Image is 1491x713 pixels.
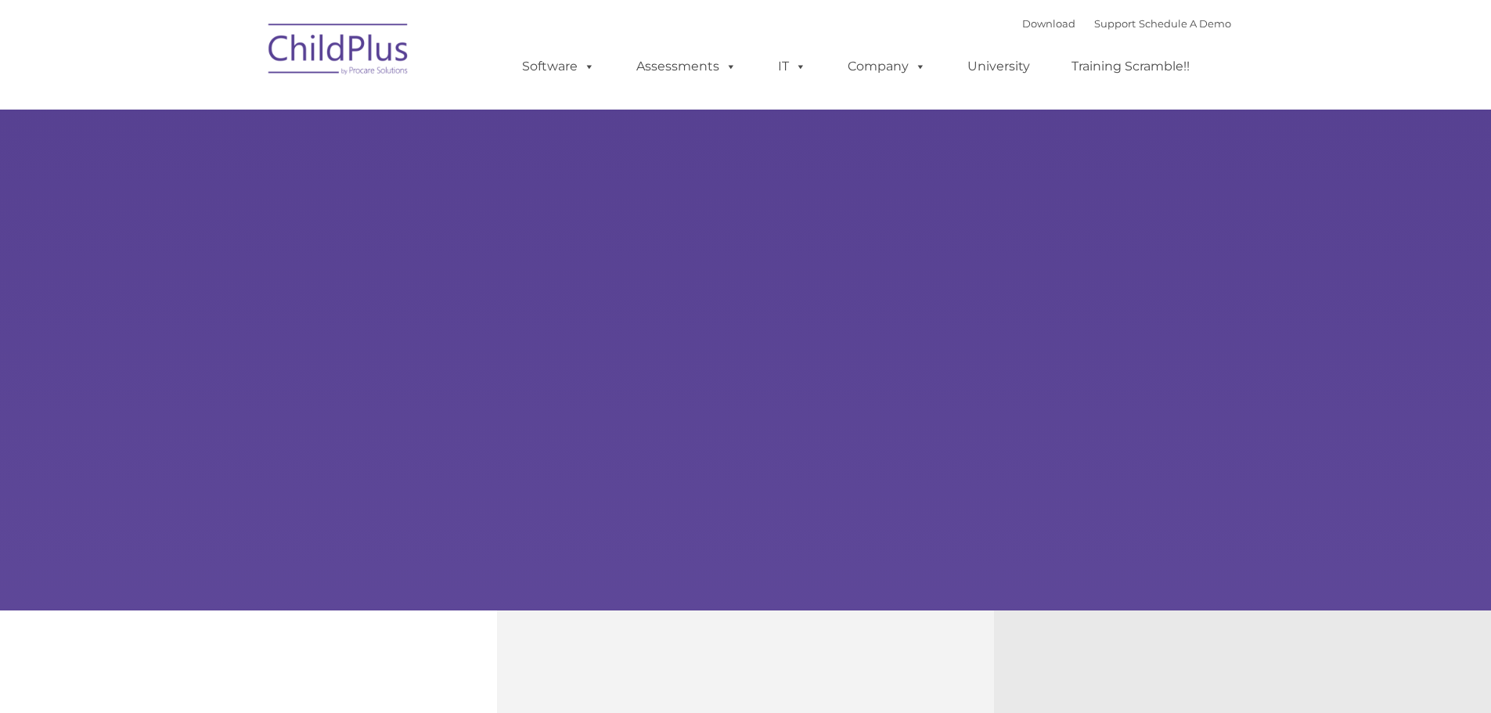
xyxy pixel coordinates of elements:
[1056,51,1205,82] a: Training Scramble!!
[762,51,822,82] a: IT
[1139,17,1231,30] a: Schedule A Demo
[261,13,417,91] img: ChildPlus by Procare Solutions
[952,51,1046,82] a: University
[832,51,942,82] a: Company
[1022,17,1075,30] a: Download
[1094,17,1136,30] a: Support
[1022,17,1231,30] font: |
[506,51,610,82] a: Software
[621,51,752,82] a: Assessments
